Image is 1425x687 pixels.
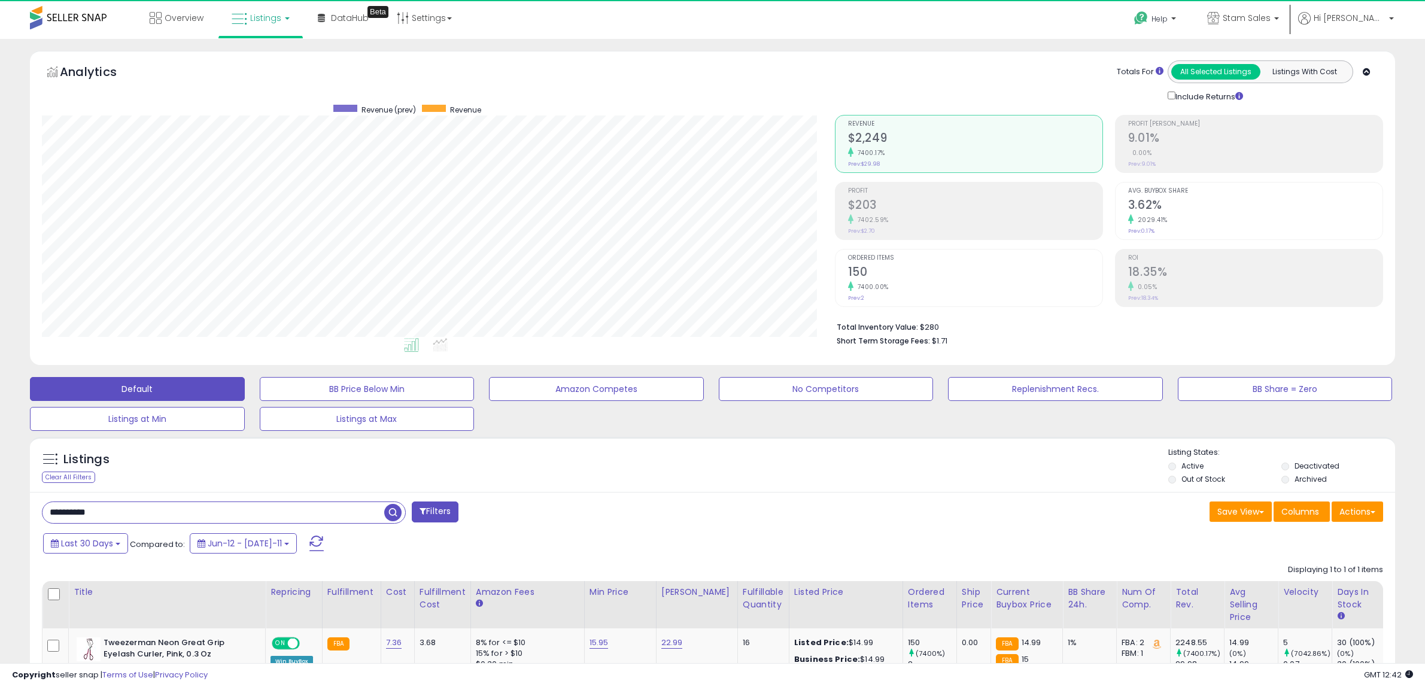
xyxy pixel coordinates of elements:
span: 14.99 [1022,637,1041,648]
small: 7402.59% [853,215,889,224]
a: 15.95 [590,637,609,649]
h2: 150 [848,265,1102,281]
span: Profit [848,188,1102,194]
small: Prev: $29.98 [848,160,880,168]
span: Jun-12 - [DATE]-11 [208,537,282,549]
button: Listings With Cost [1260,64,1349,80]
div: Avg Selling Price [1229,586,1273,624]
div: 14.99 [1229,659,1278,670]
small: Prev: $2.70 [848,227,875,235]
div: Title [74,586,260,598]
strong: Copyright [12,669,56,680]
div: seller snap | | [12,670,208,681]
button: Columns [1274,501,1330,522]
b: Listed Price: [794,637,849,648]
span: Revenue (prev) [361,105,416,115]
button: All Selected Listings [1171,64,1260,80]
small: 0.00% [1128,148,1152,157]
small: 2029.41% [1134,215,1168,224]
div: FBA: 2 [1122,637,1161,648]
a: 22.99 [661,637,683,649]
div: Days In Stock [1337,586,1381,611]
div: Fulfillment [327,586,376,598]
span: Hi [PERSON_NAME] [1314,12,1385,24]
label: Active [1181,461,1204,471]
small: 7400.17% [853,148,885,157]
small: (0%) [1229,649,1246,658]
div: 14.99 [1229,637,1278,648]
div: Num of Comp. [1122,586,1165,611]
div: 15% for > $10 [476,648,575,659]
small: FBA [996,637,1018,650]
div: Cost [386,586,409,598]
span: OFF [298,639,317,649]
div: Listed Price [794,586,898,598]
img: 31eGT+u8vAL._SL40_.jpg [77,637,101,661]
small: Amazon Fees. [476,598,483,609]
li: $280 [837,319,1374,333]
a: 7.36 [386,637,402,649]
div: 29.98 [1175,659,1224,670]
small: Prev: 0.17% [1128,227,1154,235]
div: Include Returns [1159,89,1257,103]
span: Avg. Buybox Share [1128,188,1383,194]
div: 3.68 [420,637,461,648]
p: Listing States: [1168,447,1395,458]
div: 30 (100%) [1337,637,1385,648]
button: BB Share = Zero [1178,377,1393,401]
i: Get Help [1134,11,1148,26]
div: 8% for <= $10 [476,637,575,648]
h5: Listings [63,451,110,468]
div: Clear All Filters [42,472,95,483]
button: Default [30,377,245,401]
div: $0.30 min [476,659,575,670]
h2: 9.01% [1128,131,1383,147]
button: Save View [1210,501,1272,522]
label: Out of Stock [1181,474,1225,484]
button: BB Price Below Min [260,377,475,401]
div: Current Buybox Price [996,586,1058,611]
span: Help [1151,14,1168,24]
span: Revenue [848,121,1102,127]
div: Totals For [1117,66,1163,78]
a: Hi [PERSON_NAME] [1298,12,1394,39]
small: Days In Stock. [1337,611,1344,622]
div: FBM: 1 [1122,648,1161,659]
div: 0.00 [962,637,982,648]
div: Repricing [271,586,317,598]
span: Last 30 Days [61,537,113,549]
div: Fulfillment Cost [420,586,466,611]
span: Revenue [450,105,481,115]
div: 1% [1068,637,1107,648]
small: (7400.17%) [1183,649,1220,658]
h2: 3.62% [1128,198,1383,214]
div: Tooltip anchor [367,6,388,18]
span: ON [273,639,288,649]
span: Ordered Items [848,255,1102,262]
button: Amazon Competes [489,377,704,401]
small: (7042.86%) [1291,649,1330,658]
span: Overview [165,12,203,24]
span: Columns [1281,506,1319,518]
h5: Analytics [60,63,140,83]
span: 15 [1022,653,1029,665]
small: Prev: 9.01% [1128,160,1156,168]
small: Prev: 18.34% [1128,294,1158,302]
h2: $2,249 [848,131,1102,147]
h2: $203 [848,198,1102,214]
div: 2 [908,659,956,670]
small: 0.05% [1134,282,1157,291]
a: Privacy Policy [155,669,208,680]
span: Stam Sales [1223,12,1271,24]
button: Last 30 Days [43,533,128,554]
span: ROI [1128,255,1383,262]
small: (0%) [1337,649,1354,658]
div: 16 [743,637,780,648]
h2: 18.35% [1128,265,1383,281]
div: Ship Price [962,586,986,611]
span: DataHub [331,12,369,24]
small: FBA [327,637,350,650]
button: Listings at Min [30,407,245,431]
small: FBA [996,654,1018,667]
b: Short Term Storage Fees: [837,336,930,346]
